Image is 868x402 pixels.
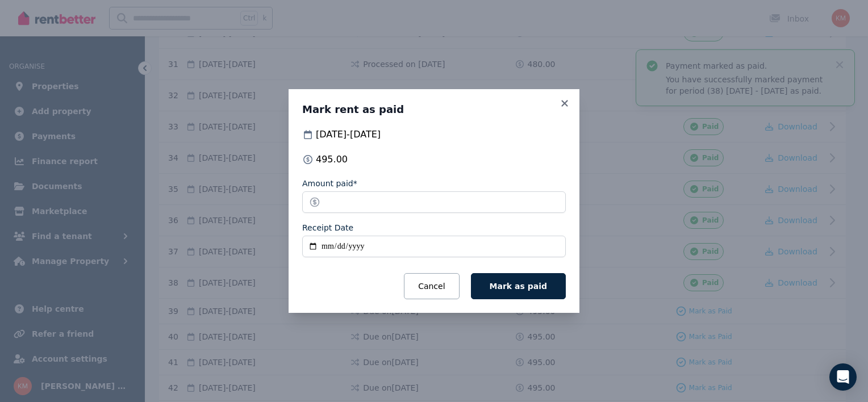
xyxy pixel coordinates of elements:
button: Cancel [404,273,459,299]
label: Receipt Date [302,222,353,233]
span: [DATE] - [DATE] [316,128,381,141]
label: Amount paid* [302,178,357,189]
button: Mark as paid [471,273,566,299]
span: 495.00 [316,153,348,166]
h3: Mark rent as paid [302,103,566,116]
span: Mark as paid [490,282,547,291]
div: Open Intercom Messenger [829,363,857,391]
